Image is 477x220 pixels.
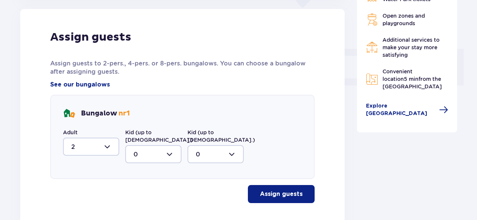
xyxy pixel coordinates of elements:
[366,102,448,117] a: Explore [GEOGRAPHIC_DATA]
[187,129,255,144] label: Kid (up to [DEMOGRAPHIC_DATA].)
[366,14,378,26] img: Grill Icon
[63,129,78,136] label: Adult
[125,129,193,144] label: Kid (up to [DEMOGRAPHIC_DATA].)
[382,13,425,26] span: Open zones and playgrounds
[382,68,442,90] span: Convenient location from the [GEOGRAPHIC_DATA]
[50,80,110,89] a: See our bungalows
[50,59,315,76] p: Assign guests to 2-pers., 4-pers. or 8-pers. bungalows. You can choose a bungalow after assigning...
[63,108,75,120] img: bungalows Icon
[81,109,130,118] p: Bungalow
[382,37,439,58] span: Additional services to make your stay more satisfying
[118,109,130,118] span: nr 1
[260,190,303,198] p: Assign guests
[248,185,315,203] button: Assign guests
[366,73,378,85] img: Map Icon
[50,30,131,44] p: Assign guests
[404,76,418,82] span: 5 min
[366,41,378,53] img: Restaurant Icon
[366,102,435,117] span: Explore [GEOGRAPHIC_DATA]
